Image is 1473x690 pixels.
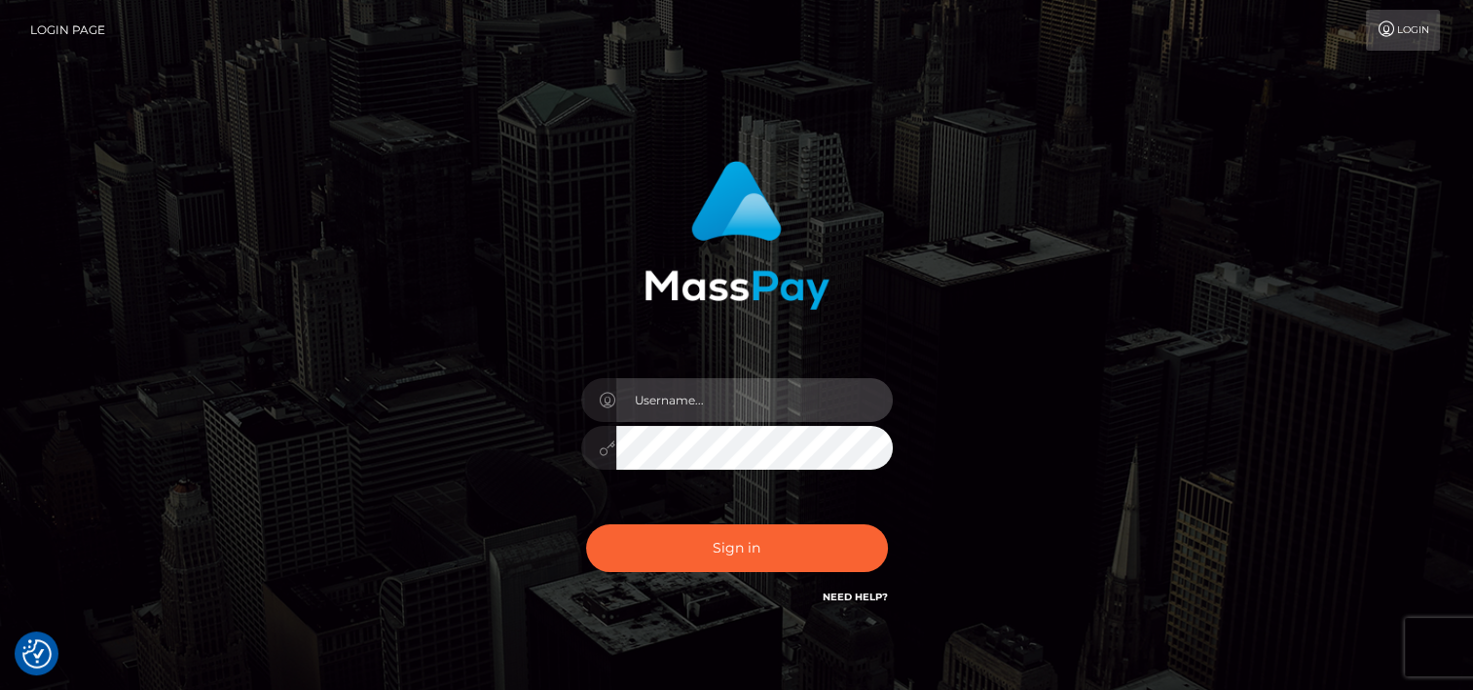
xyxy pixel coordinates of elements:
a: Login [1366,10,1440,51]
a: Login Page [30,10,105,51]
a: Need Help? [823,591,888,603]
img: MassPay Login [644,161,829,310]
input: Username... [616,378,893,422]
img: Revisit consent button [22,639,52,669]
button: Sign in [586,524,888,572]
button: Consent Preferences [22,639,52,669]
